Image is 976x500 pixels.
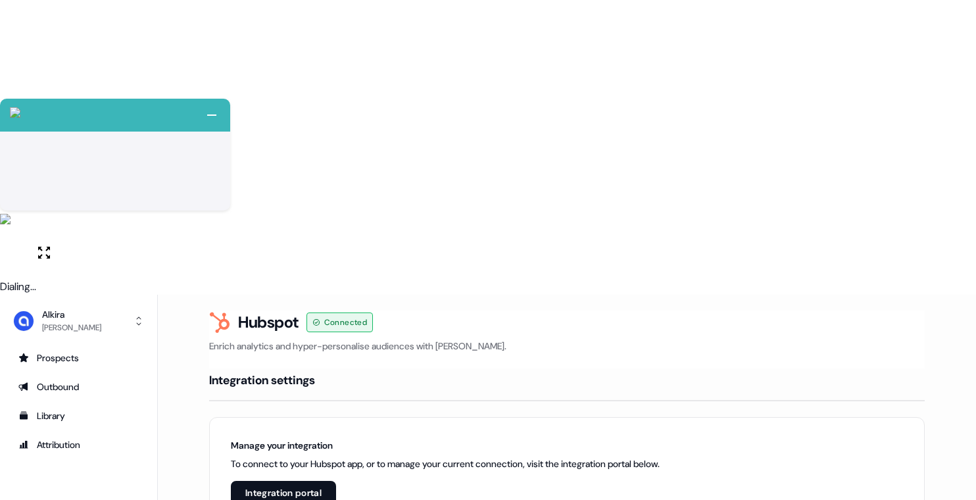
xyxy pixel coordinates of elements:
p: Enrich analytics and hyper-personalise audiences with [PERSON_NAME]. [209,339,925,353]
h3: Hubspot [238,312,299,332]
h6: Manage your integration [231,439,660,452]
h4: Integration settings [209,372,315,388]
a: Go to attribution [11,434,147,455]
p: To connect to your Hubspot app, or to manage your current connection, visit the integration porta... [231,457,660,470]
button: Alkira[PERSON_NAME] [11,305,147,337]
a: Go to templates [11,405,147,426]
div: Attribution [18,438,139,451]
div: [PERSON_NAME] [42,321,101,334]
div: Alkira [42,308,101,321]
img: callcloud-icon-white-35.svg [10,107,20,118]
span: Connected [324,316,368,329]
div: Prospects [18,351,139,364]
div: Outbound [18,380,139,393]
div: Library [18,409,139,422]
a: Go to prospects [11,347,147,368]
a: Go to outbound experience [11,376,147,397]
